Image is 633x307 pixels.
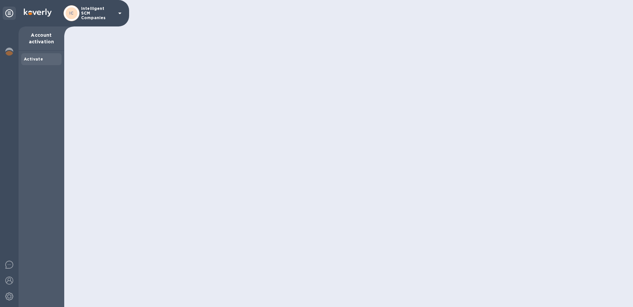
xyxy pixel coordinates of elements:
[69,11,74,16] b: IC
[24,57,43,62] b: Activate
[3,7,16,20] div: Unpin categories
[81,6,114,20] p: Intelligent SCM Companies
[24,9,52,17] img: Logo
[24,32,59,45] p: Account activation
